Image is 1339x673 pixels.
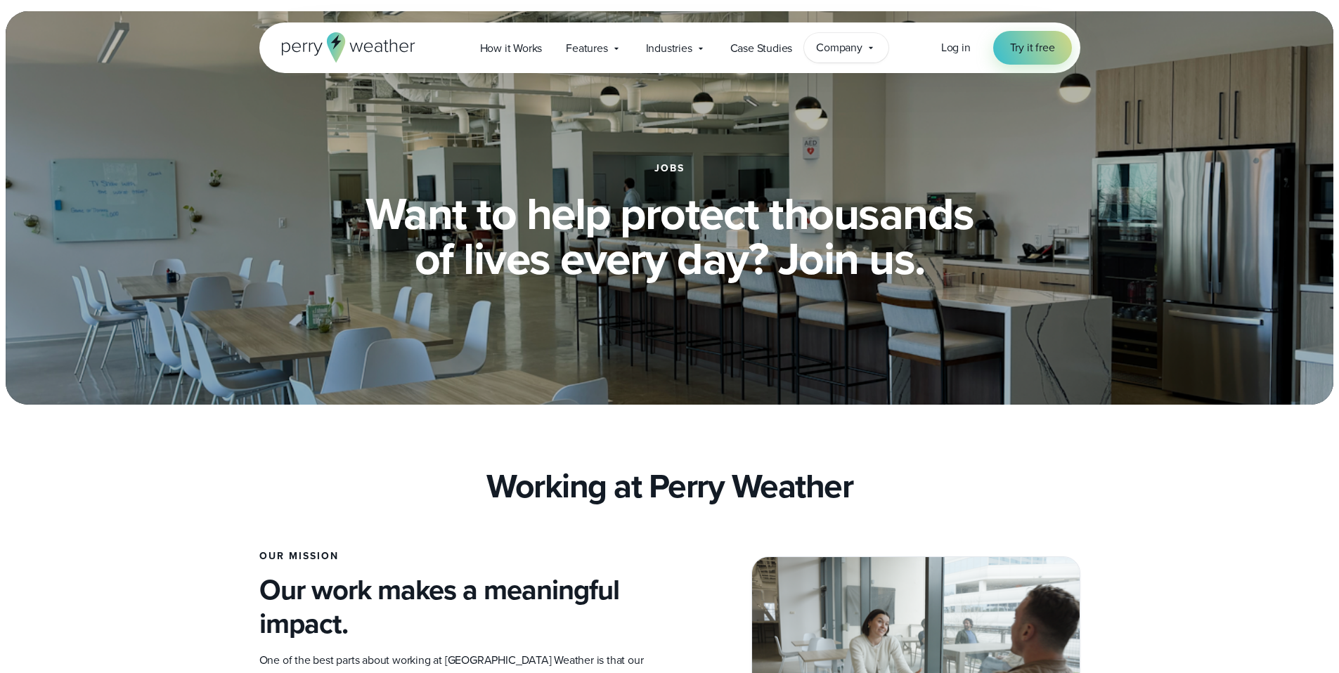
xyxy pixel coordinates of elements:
h2: Working at Perry Weather [486,466,853,506]
span: Try it free [1010,39,1055,56]
span: Features [566,40,607,57]
h3: Our Mission [259,551,659,562]
h4: Our work makes a meaningful impact. [259,573,659,641]
a: Try it free [993,31,1072,65]
h2: Want to help protect thousands of lives every day? Join us. [330,191,1010,281]
span: How it Works [480,40,543,57]
a: Case Studies [718,34,805,63]
span: Industries [646,40,692,57]
span: Case Studies [730,40,793,57]
a: How it Works [468,34,555,63]
h1: jobs [654,163,685,174]
a: Log in [941,39,971,56]
span: Company [816,39,862,56]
